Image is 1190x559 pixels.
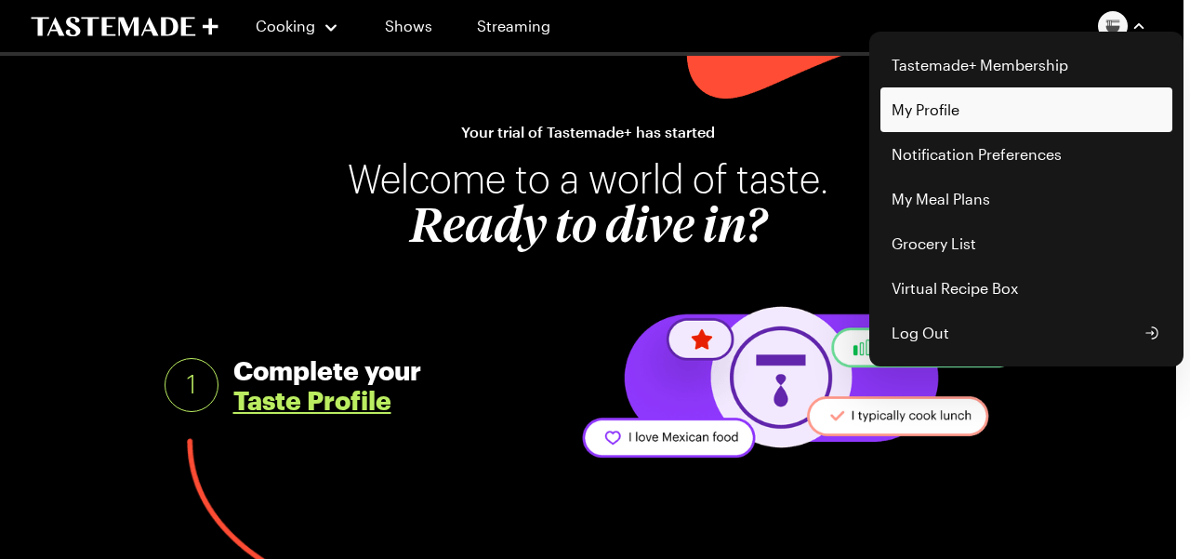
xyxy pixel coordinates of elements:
span: Log Out [892,322,949,344]
a: Notification Preferences [880,132,1172,177]
a: My Meal Plans [880,177,1172,221]
div: Profile picture [869,32,1183,366]
img: Profile picture [1098,11,1128,41]
a: Grocery List [880,221,1172,266]
a: Virtual Recipe Box [880,266,1172,311]
a: My Profile [880,87,1172,132]
a: Tastemade+ Membership [880,43,1172,87]
button: Profile picture [1098,11,1146,41]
